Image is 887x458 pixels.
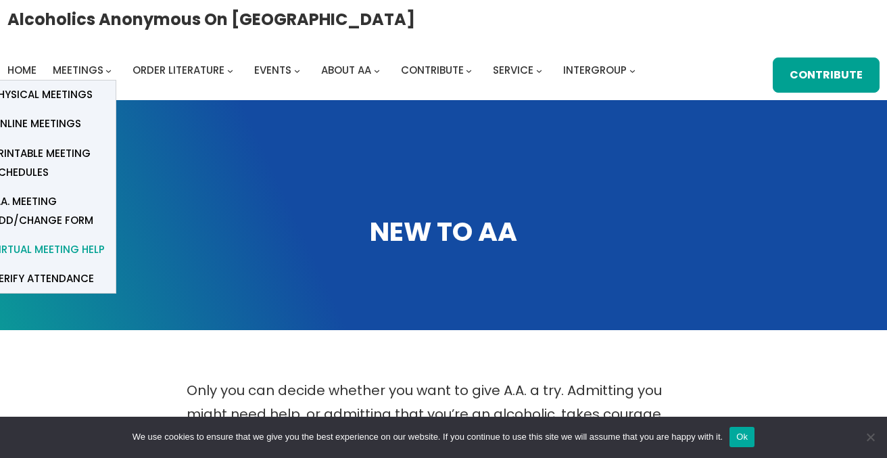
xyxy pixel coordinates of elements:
h1: NEW TO AA [14,214,873,250]
span: Intergroup [563,63,627,77]
a: Home [7,61,37,80]
button: Intergroup submenu [629,67,636,73]
span: Meetings [53,63,103,77]
span: Service [493,63,533,77]
a: Events [254,61,291,80]
span: Contribute [401,63,464,77]
button: Order Literature submenu [227,67,233,73]
span: Order Literature [133,63,224,77]
button: About AA submenu [374,67,380,73]
button: Events submenu [294,67,300,73]
button: Ok [729,427,754,447]
a: About AA [321,61,371,80]
span: Events [254,63,291,77]
a: Alcoholics Anonymous on [GEOGRAPHIC_DATA] [7,5,415,34]
a: Service [493,61,533,80]
span: About AA [321,63,371,77]
a: Intergroup [563,61,627,80]
button: Meetings submenu [105,67,112,73]
nav: Intergroup [7,61,640,80]
a: Contribute [773,58,880,93]
a: Meetings [53,61,103,80]
span: No [863,430,877,444]
span: We use cookies to ensure that we give you the best experience on our website. If you continue to ... [133,430,723,444]
span: Home [7,63,37,77]
button: Contribute submenu [466,67,472,73]
button: Service submenu [536,67,542,73]
a: Contribute [401,61,464,80]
